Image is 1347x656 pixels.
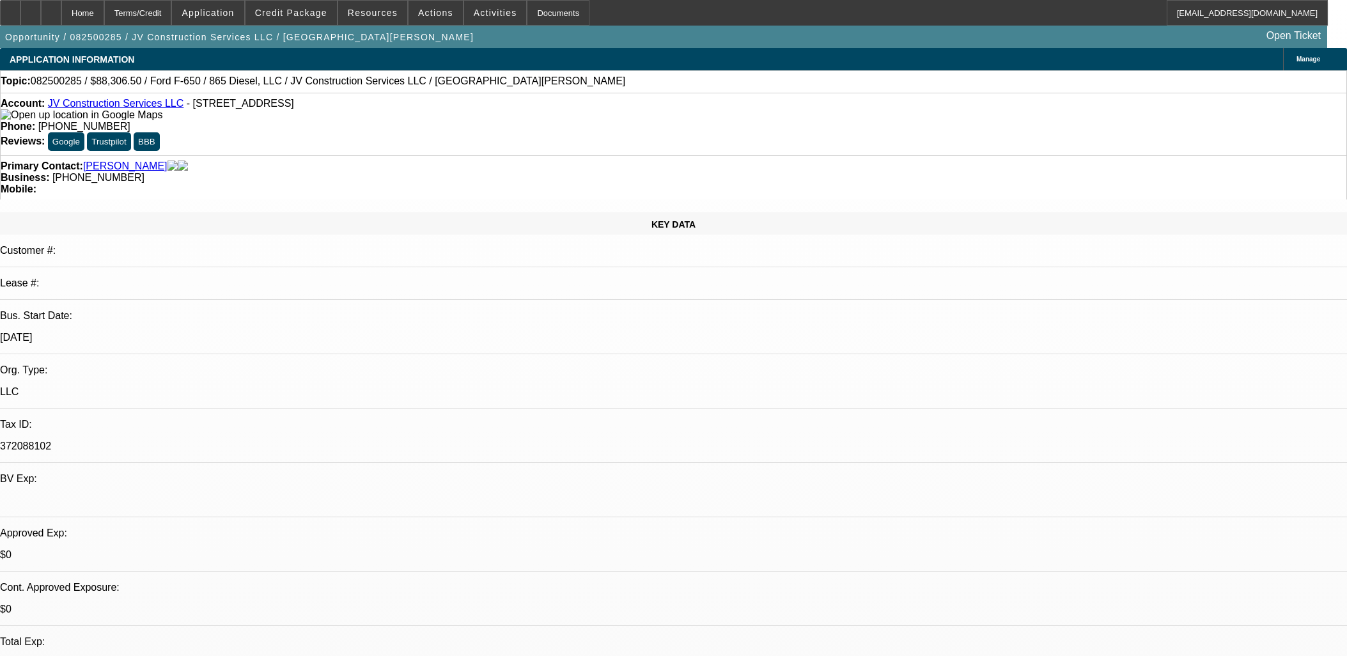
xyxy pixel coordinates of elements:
a: View Google Maps [1,109,162,120]
span: Credit Package [255,8,327,18]
button: Google [48,132,84,151]
a: Open Ticket [1261,25,1326,47]
span: Actions [418,8,453,18]
img: Open up location in Google Maps [1,109,162,121]
img: linkedin-icon.png [178,160,188,172]
span: [PHONE_NUMBER] [38,121,130,132]
span: Resources [348,8,398,18]
span: KEY DATA [651,219,696,230]
span: Application [182,8,234,18]
span: Opportunity / 082500285 / JV Construction Services LLC / [GEOGRAPHIC_DATA][PERSON_NAME] [5,32,474,42]
span: Activities [474,8,517,18]
button: Resources [338,1,407,25]
button: BBB [134,132,160,151]
button: Trustpilot [87,132,130,151]
strong: Topic: [1,75,31,87]
a: [PERSON_NAME] [83,160,167,172]
strong: Phone: [1,121,35,132]
strong: Primary Contact: [1,160,83,172]
span: Manage [1296,56,1320,63]
span: - [STREET_ADDRESS] [187,98,294,109]
img: facebook-icon.png [167,160,178,172]
a: JV Construction Services LLC [48,98,184,109]
strong: Account: [1,98,45,109]
button: Application [172,1,244,25]
strong: Mobile: [1,184,36,194]
span: [PHONE_NUMBER] [52,172,144,183]
button: Actions [409,1,463,25]
button: Activities [464,1,527,25]
strong: Business: [1,172,49,183]
span: 082500285 / $88,306.50 / Ford F-650 / 865 Diesel, LLC / JV Construction Services LLC / [GEOGRAPHI... [31,75,626,87]
button: Credit Package [245,1,337,25]
strong: Reviews: [1,136,45,146]
span: APPLICATION INFORMATION [10,54,134,65]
